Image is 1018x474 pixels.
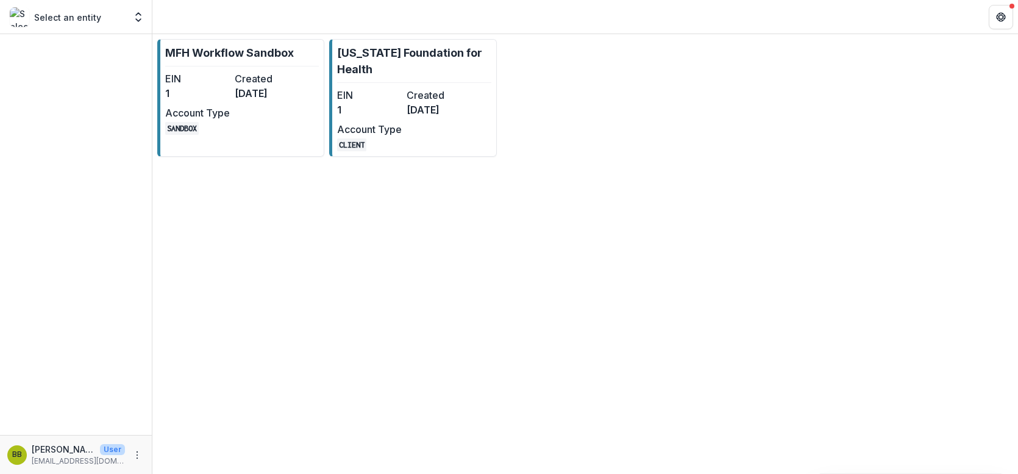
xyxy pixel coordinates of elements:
dt: Account Type [165,106,230,120]
dt: Account Type [337,122,402,137]
p: MFH Workflow Sandbox [165,45,294,61]
dd: 1 [337,102,402,117]
dd: [DATE] [407,102,471,117]
code: CLIENT [337,138,366,151]
button: More [130,448,144,462]
dd: [DATE] [235,86,299,101]
p: [PERSON_NAME] [32,443,95,456]
p: Select an entity [34,11,101,24]
dd: 1 [165,86,230,101]
p: [US_STATE] Foundation for Health [337,45,491,77]
a: [US_STATE] Foundation for HealthEIN1Created[DATE]Account TypeCLIENT [329,39,496,157]
img: Select an entity [10,7,29,27]
div: Brandy Boyer [12,451,22,459]
button: Open entity switcher [130,5,147,29]
p: [EMAIL_ADDRESS][DOMAIN_NAME] [32,456,125,467]
dt: EIN [165,71,230,86]
a: MFH Workflow SandboxEIN1Created[DATE]Account TypeSANDBOX [157,39,324,157]
code: SANDBOX [165,122,199,135]
dt: Created [407,88,471,102]
p: User [100,444,125,455]
dt: Created [235,71,299,86]
button: Get Help [989,5,1013,29]
dt: EIN [337,88,402,102]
